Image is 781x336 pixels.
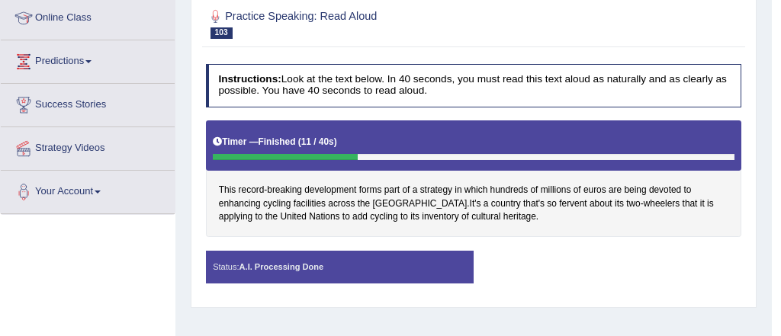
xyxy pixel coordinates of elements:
span: Click to see word definition [455,184,461,197]
span: Click to see word definition [547,197,557,211]
a: Success Stories [1,84,175,122]
span: Click to see word definition [461,210,469,224]
span: Click to see word definition [281,210,307,224]
h5: Timer — [213,137,336,147]
span: Click to see word definition [328,197,355,211]
div: - . - . [206,120,742,237]
span: Click to see word definition [413,184,418,197]
span: Click to see word definition [683,197,698,211]
span: Click to see word definition [304,184,356,197]
span: Click to see word definition [359,184,382,197]
span: Click to see word definition [219,197,261,211]
span: Click to see word definition [626,197,641,211]
span: Click to see word definition [352,210,368,224]
span: Click to see word definition [294,197,326,211]
span: Click to see word definition [420,184,452,197]
span: Click to see word definition [484,197,489,211]
span: Click to see word definition [263,197,291,211]
span: Click to see word definition [707,197,714,211]
span: Click to see word definition [559,197,587,211]
span: Click to see word definition [615,197,624,211]
span: Click to see word definition [523,197,545,211]
span: Click to see word definition [470,197,481,211]
span: Click to see word definition [471,210,500,224]
strong: A.I. Processing Done [239,262,324,271]
span: Click to see word definition [491,197,521,211]
span: Click to see word definition [309,210,339,224]
h2: Practice Speaking: Read Aloud [206,7,538,39]
b: 11 / 40s [301,136,334,147]
span: Click to see word definition [384,184,400,197]
span: Click to see word definition [400,210,408,224]
span: Click to see word definition [422,210,458,224]
h4: Look at the text below. In 40 seconds, you must read this text aloud as naturally and as clearly ... [206,64,742,107]
span: Click to see word definition [700,197,705,211]
span: Click to see word definition [649,184,681,197]
span: Click to see word definition [490,184,529,197]
span: Click to see word definition [464,184,487,197]
span: Click to see word definition [403,184,410,197]
span: 103 [211,27,233,39]
b: Instructions: [218,73,281,85]
b: ) [334,136,337,147]
span: Click to see word definition [342,210,350,224]
span: Click to see word definition [373,197,468,211]
span: Click to see word definition [590,197,612,211]
a: Predictions [1,40,175,78]
span: Click to see word definition [541,184,571,197]
span: Click to see word definition [609,184,622,197]
span: Click to see word definition [684,184,692,197]
span: Click to see word definition [410,210,419,224]
span: Click to see word definition [370,210,397,224]
a: Your Account [1,171,175,209]
b: Finished [259,136,296,147]
span: Click to see word definition [530,184,538,197]
span: Click to see word definition [219,184,236,197]
span: Click to see word definition [503,210,536,224]
b: ( [298,136,301,147]
div: Status: [206,251,474,284]
span: Click to see word definition [267,184,302,197]
span: Click to see word definition [239,184,265,197]
a: Strategy Videos [1,127,175,165]
span: Click to see word definition [358,197,371,211]
span: Click to see word definition [255,210,262,224]
span: Click to see word definition [574,184,581,197]
span: Click to see word definition [583,184,606,197]
span: Click to see word definition [219,210,252,224]
span: Click to see word definition [644,197,680,211]
span: Click to see word definition [624,184,646,197]
span: Click to see word definition [265,210,278,224]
